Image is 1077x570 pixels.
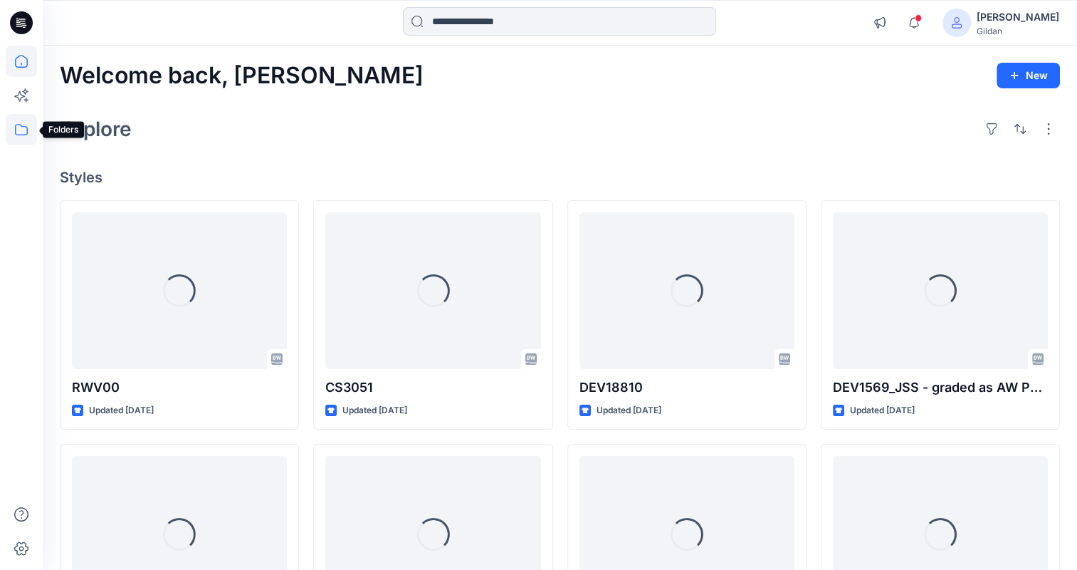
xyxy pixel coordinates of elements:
[60,118,132,140] h2: Explore
[72,378,287,398] p: RWV00
[325,378,540,398] p: CS3051
[977,9,1059,26] div: [PERSON_NAME]
[597,403,661,418] p: Updated [DATE]
[60,169,1060,186] h4: Styles
[579,378,794,398] p: DEV18810
[850,403,915,418] p: Updated [DATE]
[951,17,962,28] svg: avatar
[977,26,1059,36] div: Gildan
[833,378,1048,398] p: DEV1569_JSS - graded as AW Pant
[60,63,424,89] h2: Welcome back, [PERSON_NAME]
[997,63,1060,88] button: New
[342,403,407,418] p: Updated [DATE]
[89,403,154,418] p: Updated [DATE]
